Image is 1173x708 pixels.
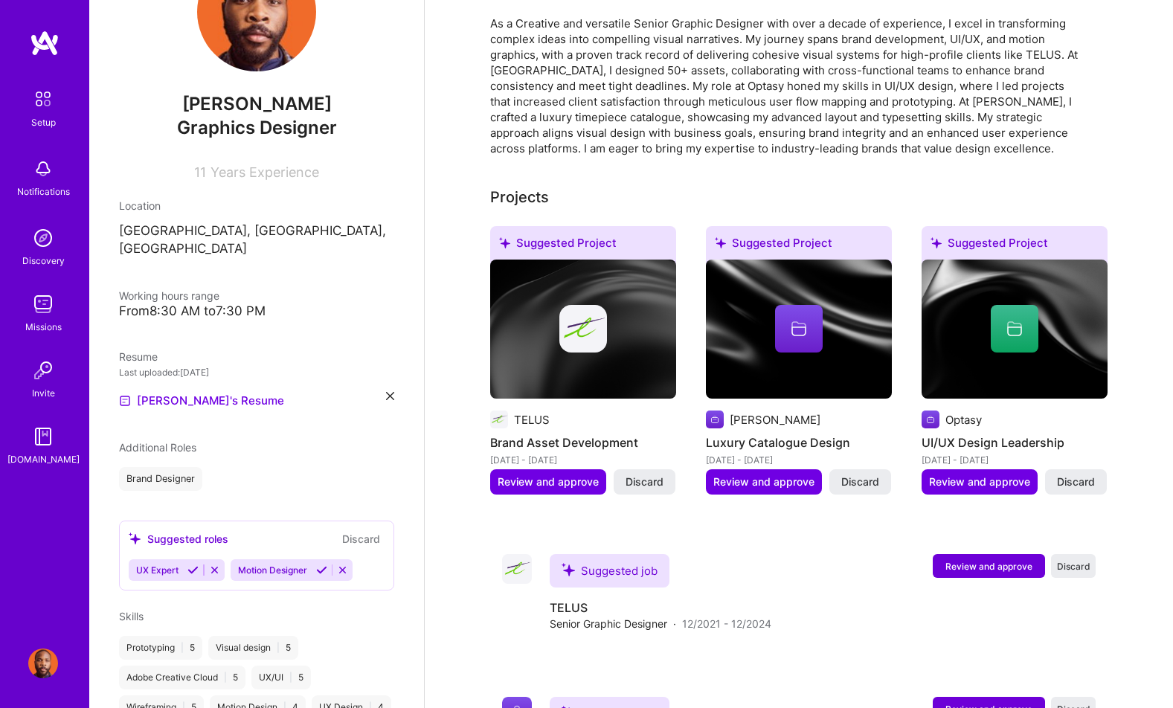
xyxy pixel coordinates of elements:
[119,289,219,302] span: Working hours range
[514,412,550,428] div: TELUS
[614,469,675,495] button: Discard
[224,672,227,683] span: |
[706,469,822,495] button: Review and approve
[706,433,892,452] h4: Luxury Catalogue Design
[119,666,245,689] div: Adobe Creative Cloud 5
[673,616,676,631] span: ·
[119,222,394,258] p: [GEOGRAPHIC_DATA], [GEOGRAPHIC_DATA], [GEOGRAPHIC_DATA]
[931,237,942,248] i: icon SuggestedTeams
[129,531,228,547] div: Suggested roles
[922,433,1108,452] h4: UI/UX Design Leadership
[119,198,394,213] div: Location
[119,610,144,622] span: Skills
[626,474,663,489] span: Discard
[30,30,60,57] img: logo
[1057,474,1095,489] span: Discard
[1057,560,1090,573] span: Discard
[28,649,58,678] img: User Avatar
[922,226,1108,265] div: Suggested Project
[209,564,220,576] i: Reject
[208,636,298,660] div: Visual design 5
[119,364,394,380] div: Last uploaded: [DATE]
[498,474,599,489] span: Review and approve
[550,554,669,588] div: Suggested job
[337,564,348,576] i: Reject
[715,237,726,248] i: icon SuggestedTeams
[1045,469,1107,495] button: Discard
[829,469,891,495] button: Discard
[502,554,532,584] img: Company logo
[316,564,327,576] i: Accept
[706,411,724,428] img: Company logo
[706,260,892,399] img: cover
[562,563,575,576] i: icon SuggestedTeams
[211,164,319,180] span: Years Experience
[251,666,311,689] div: UX/UI 5
[730,412,820,428] div: [PERSON_NAME]
[119,303,394,319] div: From 8:30 AM to 7:30 PM
[490,226,676,265] div: Suggested Project
[559,305,607,353] img: Company logo
[386,392,394,400] i: icon Close
[25,319,62,335] div: Missions
[841,474,879,489] span: Discard
[490,186,549,208] div: Projects
[119,441,196,454] span: Additional Roles
[490,452,676,468] div: [DATE] - [DATE]
[338,530,385,547] button: Discard
[22,253,65,268] div: Discovery
[922,452,1108,468] div: [DATE] - [DATE]
[277,642,280,654] span: |
[119,392,284,410] a: [PERSON_NAME]'s Resume
[238,564,307,576] span: Motion Designer
[17,184,70,199] div: Notifications
[490,186,549,208] div: Add projects you've worked on
[933,554,1045,578] button: Review and approve
[490,433,676,452] h4: Brand Asset Development
[181,642,184,654] span: |
[929,474,1030,489] span: Review and approve
[187,564,199,576] i: Accept
[713,474,814,489] span: Review and approve
[31,115,56,130] div: Setup
[922,411,939,428] img: Company logo
[490,260,676,399] img: cover
[289,672,292,683] span: |
[119,395,131,407] img: Resume
[490,411,508,428] img: Company logo
[194,164,206,180] span: 11
[119,467,202,491] div: Brand Designer
[28,289,58,319] img: teamwork
[706,452,892,468] div: [DATE] - [DATE]
[922,469,1038,495] button: Review and approve
[945,560,1032,573] span: Review and approve
[129,532,141,545] i: icon SuggestedTeams
[1051,554,1096,578] button: Discard
[119,93,394,115] span: [PERSON_NAME]
[945,412,982,428] div: Optasy
[550,599,771,616] h4: TELUS
[499,237,510,248] i: icon SuggestedTeams
[28,83,59,115] img: setup
[7,451,80,467] div: [DOMAIN_NAME]
[119,636,202,660] div: Prototyping 5
[136,564,179,576] span: UX Expert
[28,223,58,253] img: discovery
[922,260,1108,399] img: cover
[32,385,55,401] div: Invite
[119,350,158,363] span: Resume
[490,16,1085,156] div: As a Creative and versatile Senior Graphic Designer with over a decade of experience, I excel in ...
[28,422,58,451] img: guide book
[490,469,606,495] button: Review and approve
[706,226,892,265] div: Suggested Project
[550,616,667,631] span: Senior Graphic Designer
[25,649,62,678] a: User Avatar
[28,355,58,385] img: Invite
[177,117,337,138] span: Graphics Designer
[28,154,58,184] img: bell
[682,616,771,631] span: 12/2021 - 12/2024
